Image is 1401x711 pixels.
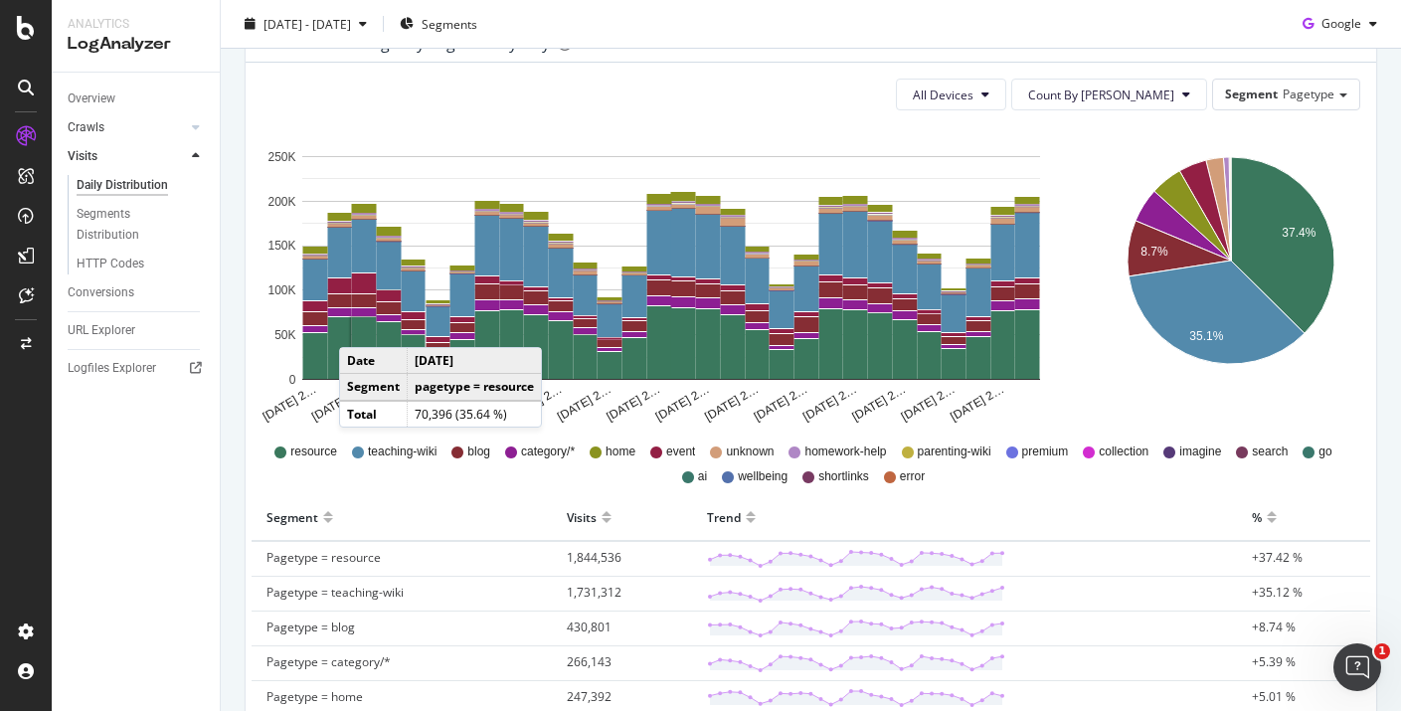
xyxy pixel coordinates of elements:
[267,240,295,254] text: 150K
[68,89,206,109] a: Overview
[340,348,408,374] td: Date
[698,468,707,485] span: ai
[68,282,206,303] a: Conversions
[408,348,542,374] td: [DATE]
[267,150,295,164] text: 250K
[68,320,135,341] div: URL Explorer
[1252,619,1296,635] span: +8.74 %
[340,401,408,427] td: Total
[68,146,186,167] a: Visits
[68,358,156,379] div: Logfiles Explorer
[726,444,774,460] span: unknown
[1011,79,1207,110] button: Count By [PERSON_NAME]
[913,87,973,103] span: All Devices
[896,79,1006,110] button: All Devices
[1022,444,1069,460] span: premium
[1283,86,1334,102] span: Pagetype
[237,8,375,40] button: [DATE] - [DATE]
[77,254,206,274] a: HTTP Codes
[567,501,597,533] div: Visits
[567,653,612,670] span: 266,143
[818,468,869,485] span: shortlinks
[266,584,404,601] span: Pagetype = teaching-wiki
[804,444,886,460] span: homework-help
[1252,444,1288,460] span: search
[567,584,621,601] span: 1,731,312
[1295,8,1385,40] button: Google
[263,15,351,32] span: [DATE] - [DATE]
[77,254,144,274] div: HTTP Codes
[1140,245,1168,259] text: 8.7%
[68,146,97,167] div: Visits
[77,204,187,246] div: Segments Distribution
[340,374,408,401] td: Segment
[1101,126,1360,425] svg: A chart.
[266,653,391,670] span: Pagetype = category/*
[392,8,485,40] button: Segments
[290,444,337,460] span: resource
[408,374,542,401] td: pagetype = resource
[289,373,296,387] text: 0
[266,619,355,635] span: Pagetype = blog
[77,204,206,246] a: Segments Distribution
[521,444,575,460] span: category/*
[68,89,115,109] div: Overview
[68,16,204,33] div: Analytics
[267,283,295,297] text: 100K
[266,688,363,705] span: Pagetype = home
[606,444,635,460] span: home
[77,175,168,196] div: Daily Distribution
[1099,444,1148,460] span: collection
[408,401,542,427] td: 70,396 (35.64 %)
[68,282,134,303] div: Conversions
[1028,87,1174,103] span: Count By Day
[1321,15,1361,32] span: Google
[1252,584,1303,601] span: +35.12 %
[1252,688,1296,705] span: +5.01 %
[567,619,612,635] span: 430,801
[666,444,695,460] span: event
[68,320,206,341] a: URL Explorer
[900,468,925,485] span: error
[266,501,318,533] div: Segment
[567,549,621,566] span: 1,844,536
[262,126,1081,425] svg: A chart.
[267,195,295,209] text: 200K
[1189,330,1223,344] text: 35.1%
[738,468,788,485] span: wellbeing
[68,33,204,56] div: LogAnalyzer
[567,688,612,705] span: 247,392
[68,358,206,379] a: Logfiles Explorer
[1318,444,1331,460] span: go
[1282,226,1315,240] text: 37.4%
[1179,444,1221,460] span: imagine
[266,549,381,566] span: Pagetype = resource
[1252,653,1296,670] span: +5.39 %
[707,501,741,533] div: Trend
[77,175,206,196] a: Daily Distribution
[68,117,186,138] a: Crawls
[274,328,295,342] text: 50K
[1252,549,1303,566] span: +37.42 %
[1252,501,1262,533] div: %
[422,15,477,32] span: Segments
[918,444,991,460] span: parenting-wiki
[1225,86,1278,102] span: Segment
[368,444,437,460] span: teaching-wiki
[68,117,104,138] div: Crawls
[1333,643,1381,691] iframe: Intercom live chat
[1374,643,1390,659] span: 1
[467,444,490,460] span: blog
